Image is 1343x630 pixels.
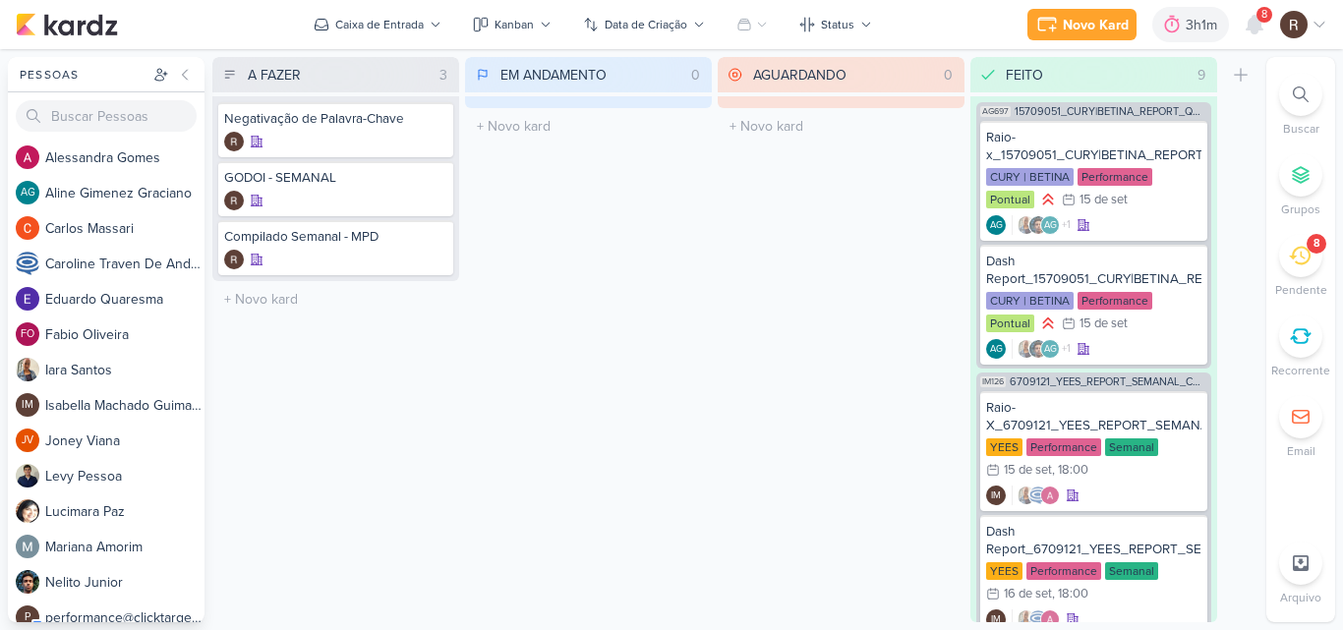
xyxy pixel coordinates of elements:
[1266,73,1335,138] li: Ctrl + F
[1004,588,1052,601] div: 16 de set
[1026,438,1101,456] div: Performance
[16,570,39,594] img: Nelito Junior
[986,191,1034,208] div: Pontual
[986,253,1201,288] div: Dash Report_15709051_CURY|BETINA_REPORT_QUINZENAL_16.09
[1038,314,1058,333] div: Prioridade Alta
[1052,464,1088,477] div: , 18:00
[986,486,1006,505] div: Criador(a): Isabella Machado Guimarães
[722,112,961,141] input: + Novo kard
[986,339,1006,359] div: Aline Gimenez Graciano
[1078,292,1152,310] div: Performance
[16,252,39,275] img: Caroline Traven De Andrade
[986,562,1022,580] div: YEES
[16,429,39,452] div: Joney Viana
[990,345,1003,355] p: AG
[1028,486,1048,505] img: Caroline Traven De Andrade
[986,339,1006,359] div: Criador(a): Aline Gimenez Graciano
[16,605,39,629] div: performance@clicktarget.com.br
[1280,11,1308,38] img: Rafael Dornelles
[22,435,33,446] p: JV
[45,466,204,487] div: L e v y P e s s o a
[980,106,1011,117] span: AG697
[224,228,447,246] div: Compilado Semanal - MPD
[683,65,708,86] div: 0
[1190,65,1213,86] div: 9
[1028,609,1048,629] img: Caroline Traven De Andrade
[45,147,204,168] div: A l e s s a n d r a G o m e s
[45,360,204,380] div: I a r a S a n t o s
[1063,15,1129,35] div: Novo Kard
[216,285,455,314] input: + Novo kard
[16,13,118,36] img: kardz.app
[16,181,39,204] div: Aline Gimenez Graciano
[986,315,1034,332] div: Pontual
[16,100,197,132] input: Buscar Pessoas
[1275,281,1327,299] p: Pendente
[1027,9,1137,40] button: Novo Kard
[16,464,39,487] img: Levy Pessoa
[1280,589,1321,606] p: Arquivo
[45,607,204,628] div: p e r f o r m a n c e @ c l i c k t a r g e t . c o m . b r
[991,491,1001,501] p: IM
[16,287,39,311] img: Eduardo Quaresma
[224,191,244,210] div: Criador(a): Rafael Dornelles
[22,400,33,411] p: IM
[1080,194,1128,206] div: 15 de set
[1040,609,1060,629] img: Alessandra Gomes
[1105,438,1158,456] div: Semanal
[1078,168,1152,186] div: Performance
[16,145,39,169] img: Alessandra Gomes
[1028,339,1048,359] img: Nelito Junior
[1044,221,1057,231] p: AG
[986,523,1201,558] div: Dash Report_6709121_YEES_REPORT_SEMANAL_COMERCIAL_16.09
[991,615,1001,625] p: IM
[936,65,961,86] div: 0
[224,250,244,269] div: Criador(a): Rafael Dornelles
[224,132,244,151] img: Rafael Dornelles
[1017,215,1036,235] img: Iara Santos
[45,395,204,416] div: I s a b e l l a M a c h a d o G u i m a r ã e s
[45,537,204,557] div: M a r i a n a A m o r i m
[986,609,1006,629] div: Isabella Machado Guimarães
[1080,317,1128,330] div: 15 de set
[224,191,244,210] img: Rafael Dornelles
[1186,15,1223,35] div: 3h1m
[45,254,204,274] div: C a r o l i n e T r a v e n D e A n d r a d e
[986,292,1074,310] div: CURY | BETINA
[16,535,39,558] img: Mariana Amorim
[45,324,204,345] div: F a b i o O l i v e i r a
[21,188,35,199] p: AG
[1052,588,1088,601] div: , 18:00
[986,486,1006,505] div: Isabella Machado Guimarães
[980,376,1006,387] span: IM126
[16,216,39,240] img: Carlos Massari
[1017,609,1036,629] img: Iara Santos
[16,66,149,84] div: Pessoas
[1040,339,1060,359] div: Aline Gimenez Graciano
[1017,486,1036,505] img: Iara Santos
[1060,341,1071,357] span: +1
[16,358,39,381] img: Iara Santos
[1044,345,1057,355] p: AG
[1281,200,1320,218] p: Grupos
[45,572,204,593] div: N e l i t o J u n i o r
[1026,562,1101,580] div: Performance
[21,329,34,340] p: FO
[1040,215,1060,235] div: Aline Gimenez Graciano
[1271,362,1330,379] p: Recorrente
[1010,376,1207,387] span: 6709121_YEES_REPORT_SEMANAL_COMERCIAL_17.09
[1038,190,1058,209] div: Prioridade Alta
[1287,442,1315,460] p: Email
[1004,464,1052,477] div: 15 de set
[986,438,1022,456] div: YEES
[45,430,204,451] div: J o n e y V i a n a
[45,289,204,310] div: E d u a r d o Q u a r e s m a
[990,221,1003,231] p: AG
[1040,486,1060,505] img: Alessandra Gomes
[469,112,708,141] input: + Novo kard
[1012,486,1060,505] div: Colaboradores: Iara Santos, Caroline Traven De Andrade, Alessandra Gomes
[986,609,1006,629] div: Criador(a): Isabella Machado Guimarães
[45,183,204,203] div: A l i n e G i m e n e z G r a c i a n o
[224,110,447,128] div: Negativação de Palavra-Chave
[1060,217,1071,233] span: +1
